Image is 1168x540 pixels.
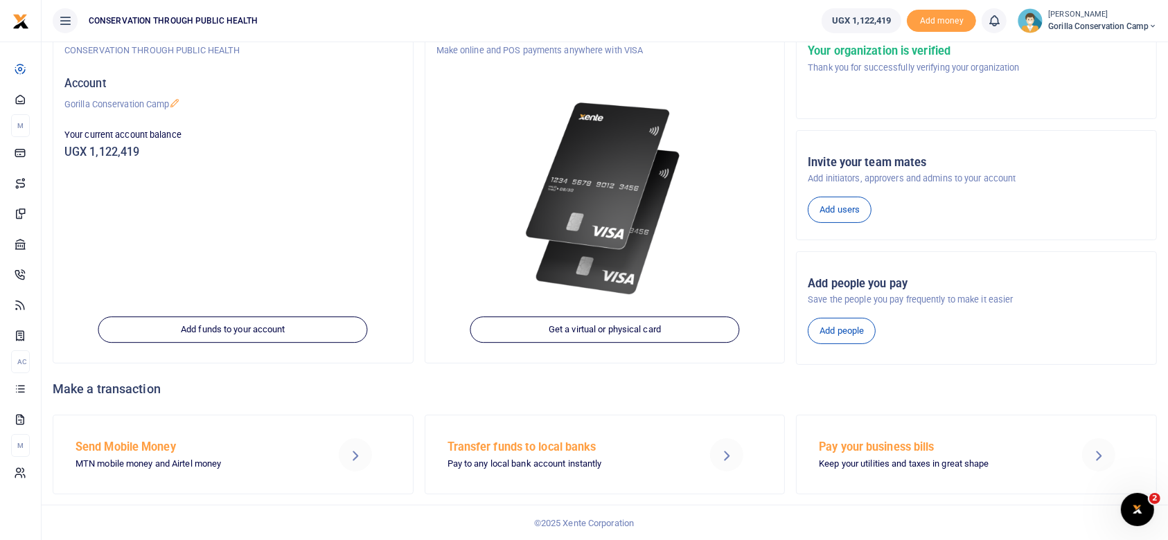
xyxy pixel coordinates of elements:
[448,440,681,454] h5: Transfer funds to local banks
[12,13,29,30] img: logo-small
[425,415,786,494] a: Transfer funds to local banks Pay to any local bank account instantly
[64,44,402,57] p: CONSERVATION THROUGH PUBLIC HEALTH
[64,77,402,91] h5: Account
[448,457,681,471] p: Pay to any local bank account instantly
[11,350,30,373] li: Ac
[808,61,1019,75] p: Thank you for successfully verifying your organization
[436,44,774,57] p: Make online and POS payments anywhere with VISA
[1121,493,1154,526] iframe: Intercom live chat
[83,15,263,27] span: CONSERVATION THROUGH PUBLIC HEALTH
[11,434,30,457] li: M
[98,317,368,343] a: Add funds to your account
[822,8,901,33] a: UGX 1,122,419
[808,277,1145,291] h5: Add people you pay
[816,8,907,33] li: Wallet ballance
[76,440,309,454] h5: Send Mobile Money
[1149,493,1160,504] span: 2
[64,145,402,159] h5: UGX 1,122,419
[1048,9,1157,21] small: [PERSON_NAME]
[808,293,1145,307] p: Save the people you pay frequently to make it easier
[808,44,1019,58] h5: Your organization is verified
[907,10,976,33] li: Toup your wallet
[76,457,309,471] p: MTN mobile money and Airtel money
[796,415,1157,494] a: Pay your business bills Keep your utilities and taxes in great shape
[520,91,689,307] img: xente-_physical_cards.png
[12,15,29,26] a: logo-small logo-large logo-large
[64,98,402,111] p: Gorilla Conservation Camp
[808,318,876,344] a: Add people
[53,381,1157,397] h4: Make a transaction
[907,15,976,25] a: Add money
[470,317,739,343] a: Get a virtual or physical card
[808,172,1145,186] p: Add initiators, approvers and admins to your account
[64,128,402,142] p: Your current account balance
[808,197,871,223] a: Add users
[808,156,1145,170] h5: Invite your team mates
[819,457,1052,471] p: Keep your utilities and taxes in great shape
[1018,8,1043,33] img: profile-user
[53,415,414,494] a: Send Mobile Money MTN mobile money and Airtel money
[832,14,891,28] span: UGX 1,122,419
[1018,8,1157,33] a: profile-user [PERSON_NAME] Gorilla Conservation Camp
[1048,20,1157,33] span: Gorilla Conservation Camp
[819,440,1052,454] h5: Pay your business bills
[907,10,976,33] span: Add money
[11,114,30,137] li: M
